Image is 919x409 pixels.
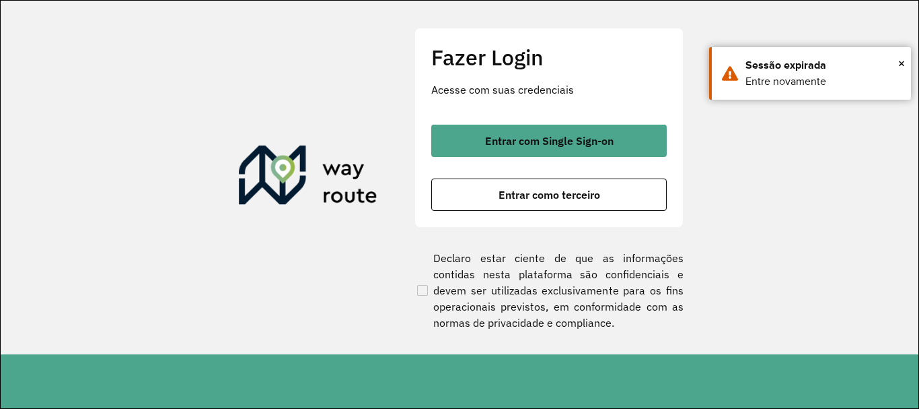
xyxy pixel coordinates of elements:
img: Roteirizador AmbevTech [239,146,377,210]
label: Declaro estar ciente de que as informações contidas nesta plataforma são confidenciais e devem se... [414,250,684,331]
span: Entrar como terceiro [499,189,600,200]
button: button [431,125,667,157]
div: Sessão expirada [745,57,901,73]
p: Acesse com suas credenciais [431,82,667,98]
h2: Fazer Login [431,44,667,70]
span: × [898,53,905,73]
button: button [431,179,667,211]
button: Close [898,53,905,73]
span: Entrar com Single Sign-on [485,135,614,146]
div: Entre novamente [745,73,901,90]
